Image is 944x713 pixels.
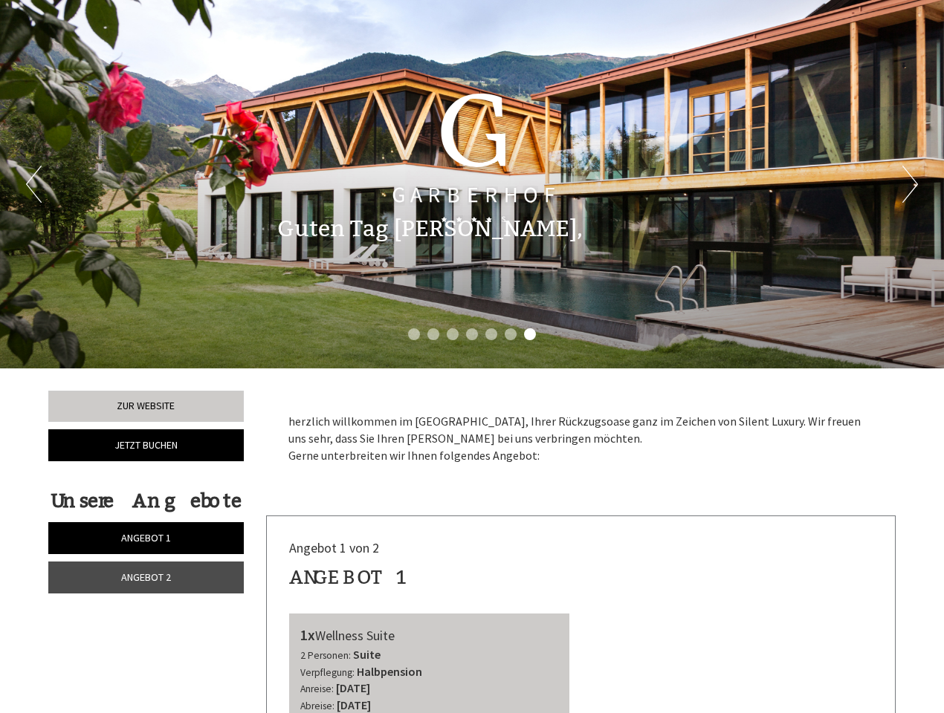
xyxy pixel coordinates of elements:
a: Jetzt buchen [48,429,244,461]
small: Abreise: [300,700,334,712]
button: Next [902,166,918,203]
b: 1x [300,625,315,644]
div: Unsere Angebote [48,487,244,515]
div: Angebot 1 [289,564,409,591]
b: Suite [353,647,381,662]
small: Verpflegung: [300,666,355,679]
span: Angebot 1 von 2 [289,539,379,556]
p: herzlich willkommen im [GEOGRAPHIC_DATA], Ihrer Rückzugsoase ganz im Zeichen von Silent Luxury. W... [288,413,874,464]
h1: Guten Tag [PERSON_NAME], [277,217,583,241]
b: [DATE] [337,697,371,712]
small: Anreise: [300,683,334,695]
div: Wellness Suite [300,625,559,646]
b: Halbpension [357,664,422,679]
span: Angebot 1 [121,531,171,544]
button: Previous [26,166,42,203]
span: Angebot 2 [121,570,171,584]
a: Zur Website [48,391,244,422]
b: [DATE] [336,680,370,695]
small: 2 Personen: [300,649,351,662]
